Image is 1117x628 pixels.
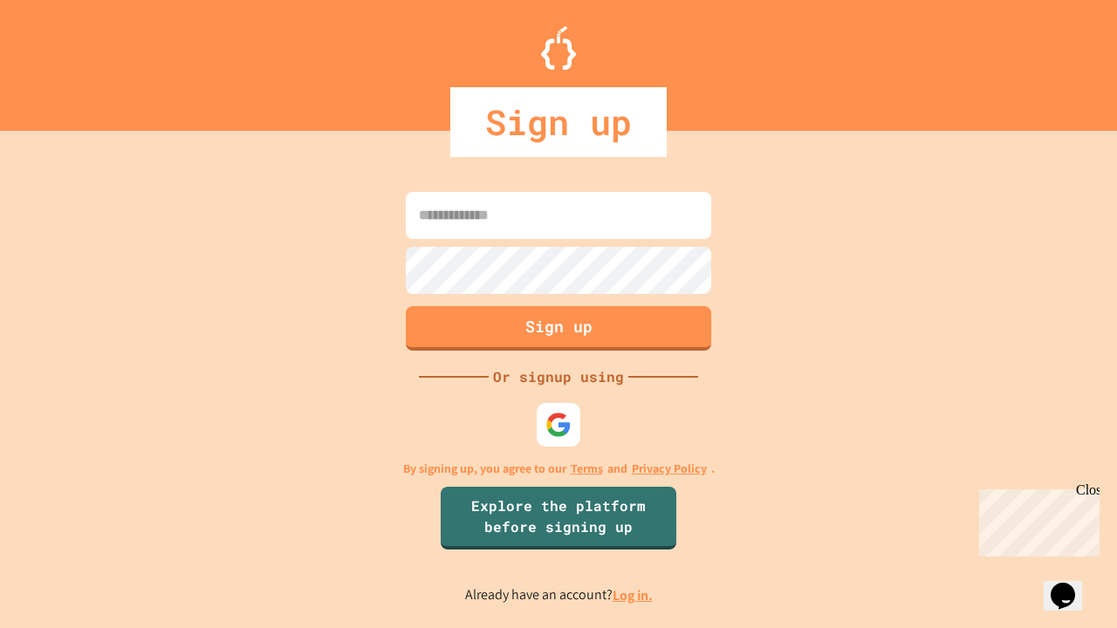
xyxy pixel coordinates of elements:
[571,460,603,478] a: Terms
[465,584,653,606] p: Already have an account?
[406,306,711,351] button: Sign up
[441,487,676,549] a: Explore the platform before signing up
[489,366,628,387] div: Or signup using
[541,26,576,70] img: Logo.svg
[632,460,707,478] a: Privacy Policy
[613,586,653,604] a: Log in.
[972,482,1100,556] iframe: chat widget
[450,87,667,157] div: Sign up
[403,460,715,478] p: By signing up, you agree to our and .
[1044,558,1100,611] iframe: chat widget
[7,7,120,111] div: Chat with us now!Close
[545,412,572,438] img: google-icon.svg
